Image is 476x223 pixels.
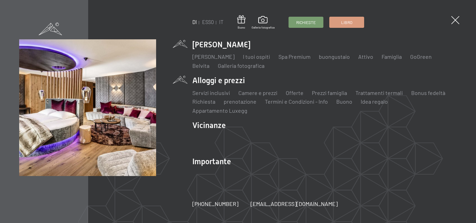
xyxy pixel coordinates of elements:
a: Camere e prezzi [238,89,277,96]
a: Galleria fotografica [252,16,275,29]
font: Libro [341,20,352,25]
a: GoGreen [410,53,432,60]
a: Servizi inclusivi [192,89,230,96]
a: Spa Premium [278,53,310,60]
a: prenotazione [224,98,256,105]
a: Famiglia [382,53,402,60]
a: [EMAIL_ADDRESS][DOMAIN_NAME] [251,200,338,208]
font: Galleria fotografica [252,26,275,29]
a: Buono [237,15,245,30]
a: I tuoi ospiti [243,53,270,60]
a: [PERSON_NAME] [192,53,235,60]
a: ESSO [202,19,214,25]
font: [EMAIL_ADDRESS][DOMAIN_NAME] [251,200,338,207]
font: Buono [238,26,245,29]
a: Galleria fotografica [218,62,264,69]
a: buongustaio [319,53,350,60]
a: Richieste [289,17,323,27]
a: Appartamento Luxegg [192,107,247,114]
font: [PHONE_NUMBER] [192,200,238,207]
a: Attivo [358,53,373,60]
a: Bonus fedeltà [411,89,445,96]
a: Trattamenti termali [355,89,403,96]
a: Belvita [192,62,209,69]
a: [PHONE_NUMBER] [192,200,238,208]
a: Prezzi famiglia [312,89,347,96]
a: Buono [336,98,352,105]
a: Libro [330,17,364,27]
a: IT [219,19,223,25]
font: Richieste [296,20,316,25]
a: Richiesta [192,98,215,105]
a: Idea regalo [361,98,388,105]
a: Termini e Condizioni - Info [265,98,328,105]
a: Offerte [286,89,304,96]
a: DI [192,19,197,25]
